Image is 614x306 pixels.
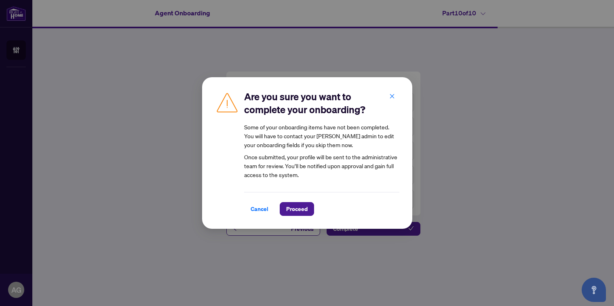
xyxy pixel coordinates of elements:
[286,203,308,215] span: Proceed
[244,122,399,149] div: Some of your onboarding items have not been completed. You will have to contact your [PERSON_NAME...
[244,122,399,179] article: Once submitted, your profile will be sent to the administrative team for review. You’ll be notifi...
[244,202,275,216] button: Cancel
[280,202,314,216] button: Proceed
[582,278,606,302] button: Open asap
[251,203,268,215] span: Cancel
[244,90,399,116] h2: Are you sure you want to complete your onboarding?
[215,90,239,114] img: Caution Icon
[389,93,395,99] span: close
